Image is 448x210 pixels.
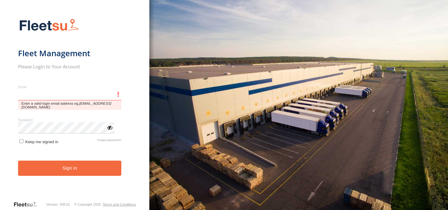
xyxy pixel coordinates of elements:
[103,203,136,206] a: Terms and Conditions
[25,139,58,144] span: Keep me signed in
[18,117,122,122] label: Password
[21,102,111,109] em: [EMAIL_ADDRESS][DOMAIN_NAME]
[74,203,136,206] div: © Copyright 2025 -
[106,124,113,130] div: ViewPassword
[18,84,122,89] label: Email
[13,201,42,208] a: Visit our Website
[46,203,70,206] div: Version: 308.01
[18,15,132,201] form: main
[18,63,122,70] h2: Please Login to Your Account
[18,161,122,176] button: Sign in
[18,17,80,33] img: Fleetsu
[18,48,122,58] h1: Fleet Management
[19,139,23,143] input: Keep me signed in
[97,138,122,144] a: Forgot password?
[18,100,122,110] span: Enter a valid login email address eg.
